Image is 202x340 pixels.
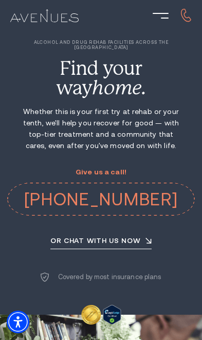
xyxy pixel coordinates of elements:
div: Accessibility Menu [7,311,29,333]
a: OR CHAT WITH US NOW [50,236,152,249]
img: Verify Approval for www.avenuesrecovery.com [103,305,121,325]
p: Whether this is your first try at rehab or your tenth, we'll help you recover for good — with top... [22,106,181,151]
div: Find your way [24,58,178,98]
a: call 866.422.5885 [179,8,192,24]
a: Verify LegitScript Approval for www.avenuesrecovery.com [103,309,121,317]
a: call 866.422.5885 [7,183,195,216]
p: Give us a call! [7,168,195,176]
a: Covered by most insurance plans [41,270,161,284]
i: home. [92,76,146,99]
p: Covered by most insurance plans [58,273,161,281]
h1: Alcohol and Drug Rehab Facilities across the [GEOGRAPHIC_DATA] [7,40,195,50]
